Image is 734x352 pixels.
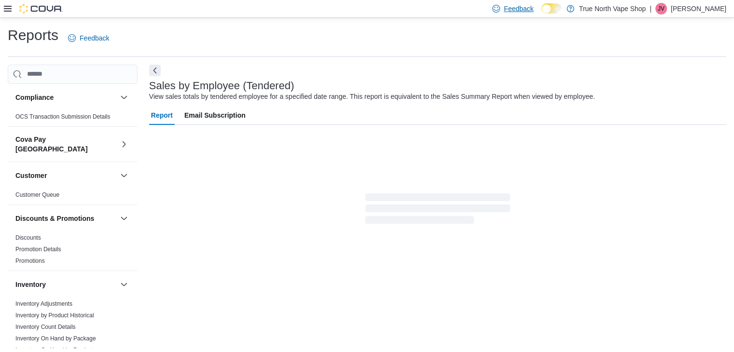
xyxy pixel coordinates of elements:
button: Cova Pay [GEOGRAPHIC_DATA] [118,138,130,150]
a: Promotion Details [15,246,61,253]
img: Cova [19,4,63,14]
a: Inventory Adjustments [15,300,72,307]
div: Customer [8,189,138,204]
h3: Compliance [15,93,54,102]
button: Customer [15,171,116,180]
span: OCS Transaction Submission Details [15,113,111,121]
h3: Discounts & Promotions [15,214,94,223]
h3: Sales by Employee (Tendered) [149,80,294,92]
button: Inventory [15,280,116,289]
button: Cova Pay [GEOGRAPHIC_DATA] [15,135,116,154]
h1: Reports [8,26,58,45]
a: Promotions [15,257,45,264]
a: Inventory by Product Historical [15,312,94,319]
span: Feedback [80,33,109,43]
p: [PERSON_NAME] [671,3,726,14]
h3: Inventory [15,280,46,289]
div: Discounts & Promotions [8,232,138,271]
span: Inventory Count Details [15,323,76,331]
span: Customer Queue [15,191,59,199]
div: Compliance [8,111,138,126]
span: Loading [365,195,510,226]
span: Report [151,106,173,125]
a: Customer Queue [15,191,59,198]
span: Discounts [15,234,41,242]
div: View sales totals by tendered employee for a specified date range. This report is equivalent to t... [149,92,595,102]
span: JV [658,3,665,14]
a: Feedback [64,28,113,48]
span: Promotions [15,257,45,265]
button: Discounts & Promotions [118,213,130,224]
h3: Customer [15,171,47,180]
button: Customer [118,170,130,181]
button: Inventory [118,279,130,290]
a: Discounts [15,234,41,241]
input: Dark Mode [541,3,562,14]
span: Feedback [504,4,533,14]
a: OCS Transaction Submission Details [15,113,111,120]
span: Email Subscription [184,106,246,125]
button: Compliance [118,92,130,103]
a: Inventory Count Details [15,324,76,330]
p: | [650,3,651,14]
button: Compliance [15,93,116,102]
a: Inventory On Hand by Package [15,335,96,342]
button: Next [149,65,161,76]
span: Inventory On Hand by Package [15,335,96,342]
div: Jessica Vape [655,3,667,14]
p: True North Vape Shop [579,3,646,14]
span: Inventory Adjustments [15,300,72,308]
button: Discounts & Promotions [15,214,116,223]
